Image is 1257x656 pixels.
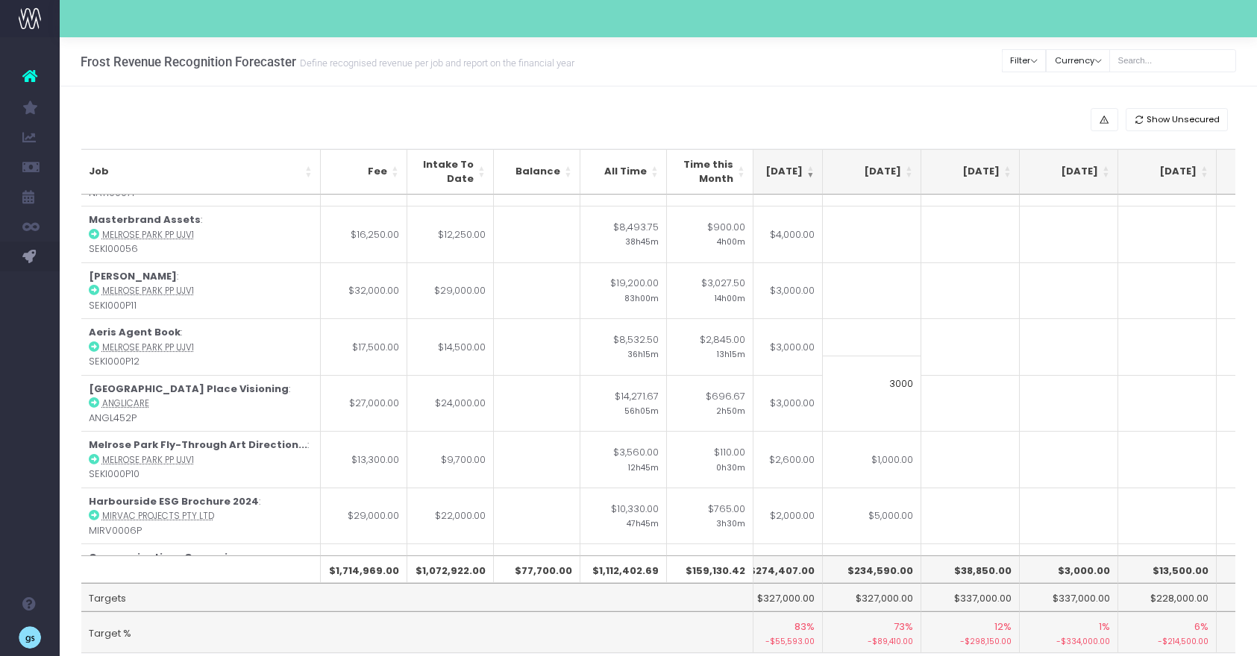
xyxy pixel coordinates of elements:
[667,375,753,432] td: $696.67
[19,626,41,649] img: images/default_profile_image.png
[1147,113,1220,126] span: Show Unsecured
[407,375,494,432] td: $24,000.00
[667,555,753,584] th: $159,130.42
[81,488,321,544] td: : MIRV0006P
[81,318,321,375] td: : SEKI000P12
[321,555,407,584] th: $1,714,969.00
[407,543,494,600] td: $22,675.00
[724,543,823,600] td: $2,000.00
[894,619,913,634] span: 73%
[625,234,659,247] small: 38h45m
[667,488,753,544] td: $765.00
[1002,49,1047,72] button: Filter
[102,285,194,297] abbr: Melrose Park PP UJV1
[715,291,745,304] small: 14h00m
[81,583,753,611] td: Targets
[1020,583,1118,611] td: $337,000.00
[929,634,1012,648] small: -$298,150.00
[724,206,823,262] td: $4,000.00
[407,262,494,319] td: $29,000.00
[724,262,823,319] td: $3,000.00
[1194,619,1209,634] span: 6%
[580,149,667,195] th: All Time: activate to sort column ascending
[1020,555,1118,584] th: $3,000.00
[89,269,177,283] strong: [PERSON_NAME]
[624,403,659,417] small: 56h05m
[81,431,321,488] td: : SEKI000P10
[81,206,321,262] td: : SEKI00056
[724,431,823,488] td: $2,600.00
[667,149,753,195] th: Time this Month: activate to sort column ascending
[717,234,745,247] small: 4h00m
[494,149,580,195] th: Balance: activate to sort column ascending
[81,375,321,432] td: : ANGL452P
[321,431,407,488] td: $13,300.00
[624,291,659,304] small: 83h00m
[321,318,407,375] td: $17,500.00
[89,212,201,227] strong: Masterbrand Assets
[724,149,823,195] th: Aug 25: activate to sort column ascending
[921,583,1020,611] td: $337,000.00
[667,431,753,488] td: $110.00
[1118,149,1217,195] th: Dec 25: activate to sort column ascending
[717,347,745,360] small: 13h15m
[580,431,667,488] td: $3,560.00
[1109,49,1236,72] input: Search...
[407,488,494,544] td: $22,000.00
[81,543,321,600] td: : CHAR0001P1
[1020,149,1118,195] th: Nov 25: activate to sort column ascending
[1046,49,1110,72] button: Currency
[921,555,1020,584] th: $38,850.00
[102,510,214,522] abbr: Mirvac Projects Pty Ltd
[407,206,494,262] td: $12,250.00
[724,583,823,611] td: $327,000.00
[724,375,823,432] td: $3,000.00
[102,397,149,409] abbr: Anglicare
[321,488,407,544] td: $29,000.00
[580,488,667,544] td: $10,330.00
[321,543,407,600] td: $24,675.00
[823,488,921,544] td: $5,000.00
[732,634,815,648] small: -$55,593.00
[667,206,753,262] td: $900.00
[102,454,194,466] abbr: Melrose Park PP UJV1
[102,341,194,353] abbr: Melrose Park PP UJV1
[407,555,494,584] th: $1,072,922.00
[580,206,667,262] td: $8,493.75
[102,229,194,241] abbr: Melrose Park PP UJV1
[628,460,659,473] small: 12h45m
[89,382,289,396] strong: [GEOGRAPHIC_DATA] Place Visioning
[823,149,921,195] th: Sep 25: activate to sort column ascending
[407,431,494,488] td: $9,700.00
[724,488,823,544] td: $2,000.00
[823,555,921,584] th: $234,590.00
[580,555,667,584] th: $1,112,402.69
[580,375,667,432] td: $14,271.67
[716,460,745,473] small: 0h30m
[81,262,321,319] td: : SEKI000P11
[830,634,913,648] small: -$89,410.00
[716,516,745,529] small: 3h30m
[321,206,407,262] td: $16,250.00
[667,318,753,375] td: $2,845.00
[89,438,307,452] strong: Melrose Park Fly-Through Art Direction...
[716,403,745,417] small: 2h50m
[823,583,921,611] td: $327,000.00
[994,619,1012,634] span: 12%
[724,318,823,375] td: $3,000.00
[321,149,407,195] th: Fee: activate to sort column ascending
[1099,619,1110,634] span: 1%
[296,54,574,69] small: Define recognised revenue per job and report on the financial year
[321,375,407,432] td: $27,000.00
[81,149,321,195] th: Job: activate to sort column ascending
[407,149,494,195] th: Intake To Date: activate to sort column ascending
[580,318,667,375] td: $8,532.50
[580,543,667,600] td: $24,375.00
[89,550,242,564] strong: Communications Campaign
[89,325,181,339] strong: Aeris Agent Book
[580,262,667,319] td: $19,200.00
[81,611,753,653] td: Target %
[81,54,574,69] h3: Frost Revenue Recognition Forecaster
[494,555,580,584] th: $77,700.00
[321,262,407,319] td: $32,000.00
